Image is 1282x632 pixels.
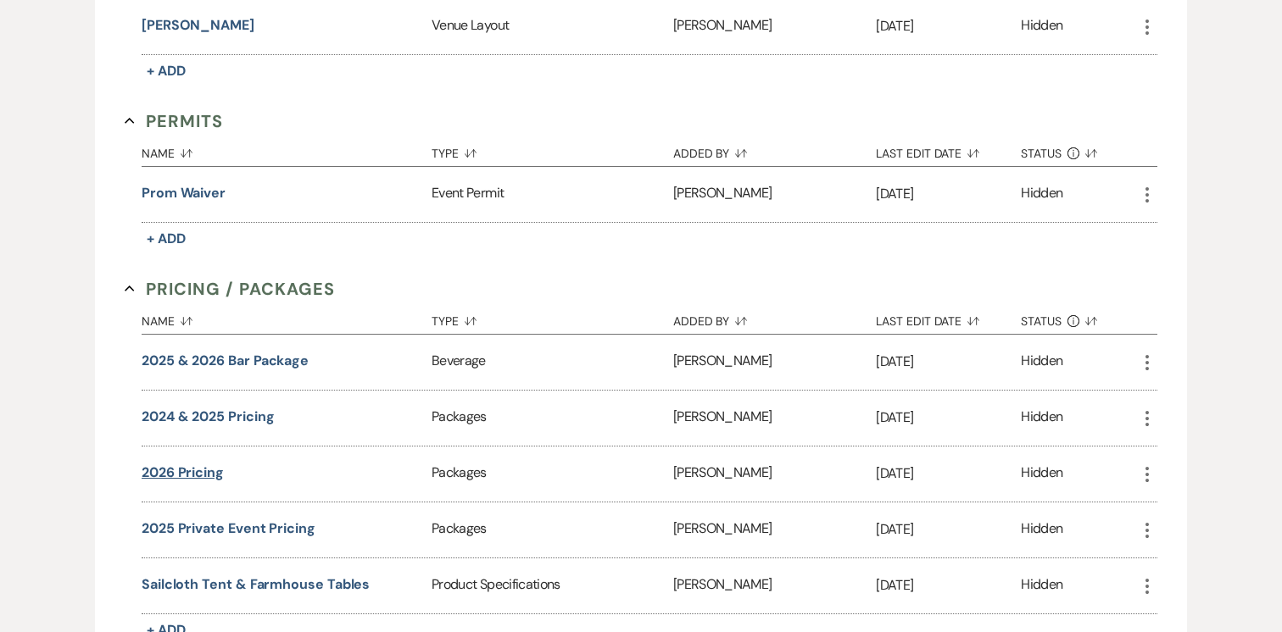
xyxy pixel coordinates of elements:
div: Hidden [1021,518,1062,541]
div: Hidden [1021,574,1062,597]
div: [PERSON_NAME] [673,502,876,557]
button: 2026 Pricing [142,463,224,483]
span: + Add [147,230,186,247]
button: Name [142,302,432,334]
button: 2025 & 2026 Bar Package [142,351,309,371]
p: [DATE] [876,574,1021,596]
button: 2024 & 2025 Pricing [142,407,274,427]
div: [PERSON_NAME] [673,446,876,502]
button: Permits [125,108,223,134]
button: [PERSON_NAME] [142,15,254,36]
button: Name [142,134,432,166]
button: Last Edit Date [876,302,1021,334]
button: Prom Waiver [142,183,226,203]
span: + Add [147,62,186,80]
div: Hidden [1021,351,1062,374]
div: Beverage [432,335,673,390]
button: 2025 Private Event Pricing [142,518,315,539]
p: [DATE] [876,407,1021,429]
div: Hidden [1021,463,1062,485]
button: + Add [142,227,191,251]
div: Product Specifications [432,558,673,613]
div: Event Permit [432,167,673,222]
div: Packages [432,446,673,502]
p: [DATE] [876,183,1021,205]
p: [DATE] [876,351,1021,373]
button: Last Edit Date [876,134,1021,166]
div: [PERSON_NAME] [673,335,876,390]
div: [PERSON_NAME] [673,391,876,446]
p: [DATE] [876,15,1021,37]
button: Sailcloth Tent & Farmhouse Tables [142,574,370,595]
div: Packages [432,391,673,446]
button: Type [432,302,673,334]
button: + Add [142,59,191,83]
div: Hidden [1021,183,1062,206]
button: Added By [673,302,876,334]
div: Hidden [1021,15,1062,38]
div: [PERSON_NAME] [673,167,876,222]
p: [DATE] [876,518,1021,541]
button: Status [1021,302,1137,334]
button: Pricing / Packages [125,276,335,302]
button: Status [1021,134,1137,166]
span: Status [1021,147,1062,159]
span: Status [1021,315,1062,327]
button: Added By [673,134,876,166]
p: [DATE] [876,463,1021,485]
div: Hidden [1021,407,1062,430]
div: Packages [432,502,673,557]
div: [PERSON_NAME] [673,558,876,613]
button: Type [432,134,673,166]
